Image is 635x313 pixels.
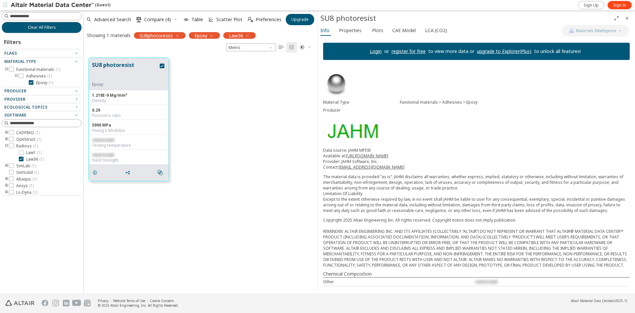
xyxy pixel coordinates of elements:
[4,163,9,169] i: toogle group
[4,59,36,64] span: Material Type
[613,3,626,8] span: Sign In
[92,128,166,133] div: Young's Modulus
[31,163,36,169] span: ( 1 )
[320,13,611,24] div: SU8 photoresist
[323,279,475,285] div: Other
[92,158,166,163] div: Yield Strength
[323,217,630,268] div: Copyright 2025 Altair Engineering Inc. All rights reserved. Copyright notice does not imply publi...
[339,164,404,170] a: [EMAIL_ADDRESS][DOMAIN_NAME]
[608,1,632,9] a: Sign In
[382,48,392,55] p: or
[372,25,383,36] span: Plots
[11,2,95,9] img: Altair Material Data Center
[571,298,613,303] span: Altair Material Data Center
[4,177,9,182] i: toogle group
[191,17,203,22] span: Table
[323,100,400,105] div: Material Type
[346,153,388,159] a: [URL][DOMAIN_NAME]
[4,112,26,118] span: Software
[4,67,9,72] i: toogle group
[92,108,166,113] div: 0.29
[16,177,37,182] span: Abaqus
[154,166,168,179] button: Similar search
[426,48,477,55] p: to view more data or
[29,183,34,188] span: ( 1 )
[477,48,531,54] a: upgrade to Explorer(Plus)
[16,170,39,175] span: SimSolid
[16,183,34,188] span: Ansys
[16,190,37,195] span: Ls-Dyna
[157,170,163,175] i: 
[611,13,622,24] button: Full Screen
[92,82,158,87] div: Epoxy
[94,17,131,22] span: Advanced Search
[92,93,166,98] div: 1.218E-9 Mg/mm³
[562,25,628,36] button: AI CopilotMaterials Intelligence
[622,13,632,24] button: Close
[4,190,9,195] i: toogle group
[34,170,39,175] span: ( 1 )
[300,45,305,50] i: 
[276,42,286,53] button: Table View
[4,96,25,102] span: Provider
[144,17,171,22] span: Compare (4)
[16,137,41,142] span: OptiStruct
[36,80,53,85] span: Epoxy
[92,98,166,103] div: Density
[323,174,630,213] p: The material data is provided “as is“. JAHM disclaims all warranties, whether express, implied, s...
[2,103,82,111] button: Ecological Topics
[576,28,616,33] span: Materials Intelligence
[4,183,9,188] i: toogle group
[289,45,294,50] i: 
[92,123,166,128] div: 5900 MPa
[286,42,297,53] button: Tile View
[4,130,9,135] i: toogle group
[400,100,630,105] div: Functional materials > Adhesives > Epoxy
[98,303,179,308] div: © 2025 Altair Engineering, Inc. All Rights Reserved.
[584,3,599,8] span: Sign Up
[37,136,41,142] span: ( 1 )
[11,2,110,9] div: (Guest)
[392,48,426,54] a: register for free
[37,150,42,155] span: ( 1 )
[16,67,60,72] span: Functional materials
[571,298,627,303] div: (v2025.1)
[291,17,309,22] span: Upgrade
[92,152,114,158] span: restricted
[4,143,9,149] i: toogle group
[226,43,276,51] div: Unit System
[320,25,329,36] span: Info
[2,58,82,66] button: Material Type
[16,163,36,169] span: SimLab
[4,104,47,110] span: Ecological Topics
[2,111,82,119] button: Software
[47,73,52,79] span: ( 1 )
[140,32,173,38] span: SU8photoresist
[475,279,497,285] span: restricted
[39,156,44,162] span: ( 1 )
[92,113,166,118] div: Poisson's ratio
[4,88,26,94] span: Producer
[150,298,174,303] a: Cookie Consent
[531,48,583,55] p: to unlock all features!
[569,28,574,33] img: AI Copilot
[226,43,276,51] span: Metric
[26,157,44,162] span: Law36
[136,17,142,22] i: 
[229,32,243,38] span: Law36
[49,80,53,85] span: ( 1 )
[2,87,82,95] button: Producer
[425,25,447,36] span: LCA (CO2)
[323,147,630,170] p: Data source: JAHM MPDB Available at: Provider: JAHM Software, Inc. Contact:
[323,71,350,97] img: Material Type Image
[84,53,317,293] div: grid
[578,1,604,9] a: Sign Up
[297,42,314,53] button: Theme
[35,130,40,135] span: ( 1 )
[33,143,38,149] span: ( 1 )
[2,49,82,57] button: Flags
[87,32,131,38] div: Showing 1 materials
[339,25,361,36] span: Properties
[323,108,400,113] div: Producer
[14,74,19,79] i: toogle group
